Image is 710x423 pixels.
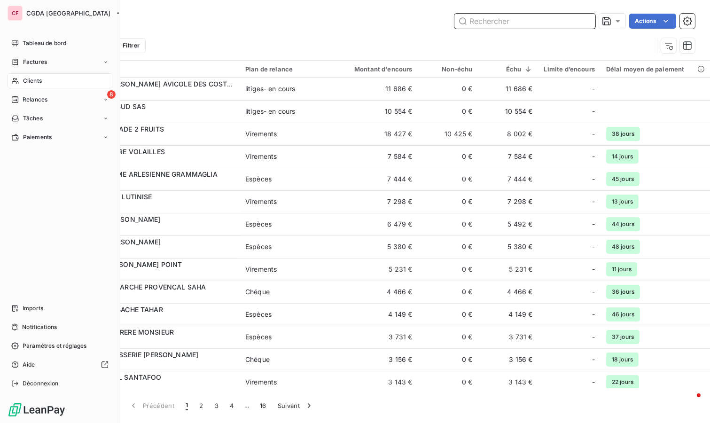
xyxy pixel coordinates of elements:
[65,202,234,211] span: 91027100
[224,396,239,415] button: 4
[418,303,478,326] td: 0 €
[102,38,146,53] button: Filtrer
[245,107,296,116] div: litiges- en cours
[418,100,478,123] td: 0 €
[478,168,538,190] td: 7 444 €
[418,235,478,258] td: 0 €
[245,377,277,387] div: Virements
[484,65,533,73] div: Échu
[245,84,296,94] div: litiges- en cours
[478,258,538,281] td: 5 231 €
[592,310,595,319] span: -
[23,39,66,47] span: Tableau de bord
[8,6,23,21] div: CF
[418,168,478,190] td: 0 €
[418,123,478,145] td: 10 425 €
[478,100,538,123] td: 10 554 €
[245,332,272,342] div: Espèces
[606,307,640,321] span: 46 jours
[592,219,595,229] span: -
[337,213,418,235] td: 6 479 €
[606,65,707,73] div: Délai moyen de paiement
[107,90,116,99] span: 8
[254,396,272,415] button: 16
[23,133,52,141] span: Paiements
[629,14,676,29] button: Actions
[478,145,538,168] td: 7 584 €
[418,145,478,168] td: 0 €
[65,382,234,392] span: 90087400
[592,129,595,139] span: -
[23,58,47,66] span: Factures
[8,357,112,372] a: Aide
[65,337,234,346] span: 90038300
[478,190,538,213] td: 7 298 €
[245,197,277,206] div: Virements
[606,352,639,367] span: 18 jours
[592,152,595,161] span: -
[606,330,640,344] span: 37 jours
[337,371,418,393] td: 3 143 €
[186,401,188,410] span: 1
[245,65,332,73] div: Plan de relance
[337,145,418,168] td: 7 584 €
[194,396,209,415] button: 2
[65,89,234,98] span: 90060400
[337,100,418,123] td: 10 554 €
[337,281,418,303] td: 4 466 €
[65,247,234,256] span: 93002600
[65,269,234,279] span: 91095000
[606,127,640,141] span: 38 jours
[606,195,639,209] span: 13 jours
[65,314,234,324] span: 90075100
[592,197,595,206] span: -
[23,360,35,369] span: Aide
[478,213,538,235] td: 5 492 €
[418,326,478,348] td: 0 €
[245,242,272,251] div: Espèces
[245,152,277,161] div: Virements
[23,379,59,388] span: Déconnexion
[418,213,478,235] td: 0 €
[337,123,418,145] td: 18 427 €
[337,258,418,281] td: 5 231 €
[65,80,245,88] span: 90060400 - [PERSON_NAME] AVICOLE DES COSTIERES
[65,111,234,121] span: 90090800
[337,190,418,213] td: 7 298 €
[454,14,595,29] input: Rechercher
[23,304,43,313] span: Imports
[337,348,418,371] td: 3 156 €
[592,84,595,94] span: -
[22,323,57,331] span: Notifications
[606,240,640,254] span: 48 jours
[592,265,595,274] span: -
[65,170,218,178] span: 90082100 - FERME ARLESIENNE GRAMMAGLIA
[272,396,320,415] button: Suivant
[23,77,42,85] span: Clients
[478,281,538,303] td: 4 466 €
[65,292,234,301] span: 90010500
[337,168,418,190] td: 7 444 €
[245,287,270,297] div: Chéque
[478,348,538,371] td: 3 156 €
[478,303,538,326] td: 4 149 €
[418,348,478,371] td: 0 €
[123,396,180,415] button: Précédent
[65,351,198,359] span: 90100300 - PATISSERIE [PERSON_NAME]
[337,78,418,100] td: 11 686 €
[478,371,538,393] td: 3 143 €
[8,402,66,417] img: Logo LeanPay
[592,242,595,251] span: -
[65,224,234,234] span: 90078600
[478,326,538,348] td: 3 731 €
[245,310,272,319] div: Espèces
[606,285,640,299] span: 36 jours
[343,65,413,73] div: Montant d'encours
[424,65,473,73] div: Non-échu
[337,303,418,326] td: 4 149 €
[245,219,272,229] div: Espèces
[592,355,595,364] span: -
[418,78,478,100] td: 0 €
[606,375,639,389] span: 22 jours
[209,396,224,415] button: 3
